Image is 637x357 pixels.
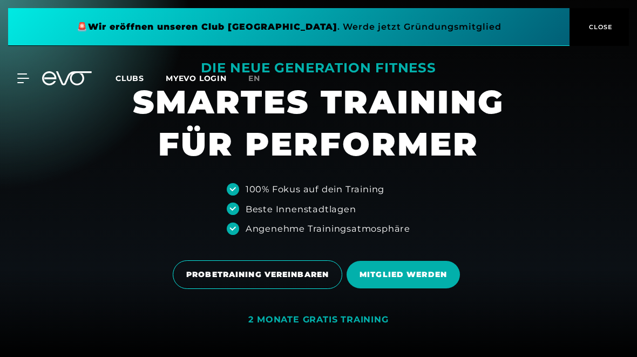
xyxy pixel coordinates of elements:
span: Clubs [116,73,144,83]
a: MITGLIED WERDEN [347,253,464,297]
span: CLOSE [586,22,613,32]
a: Clubs [116,73,166,83]
div: 100% Fokus auf dein Training [246,183,384,196]
button: CLOSE [570,8,629,46]
div: Beste Innenstadtlagen [246,203,356,215]
span: MITGLIED WERDEN [360,269,447,280]
span: en [248,73,260,83]
span: PROBETRAINING VEREINBAREN [186,269,329,280]
div: Angenehme Trainingsatmosphäre [246,222,410,235]
h1: SMARTES TRAINING FÜR PERFORMER [133,81,504,165]
div: 2 MONATE GRATIS TRAINING [248,314,388,326]
a: PROBETRAINING VEREINBAREN [173,252,347,297]
a: MYEVO LOGIN [166,73,227,83]
a: en [248,72,273,85]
